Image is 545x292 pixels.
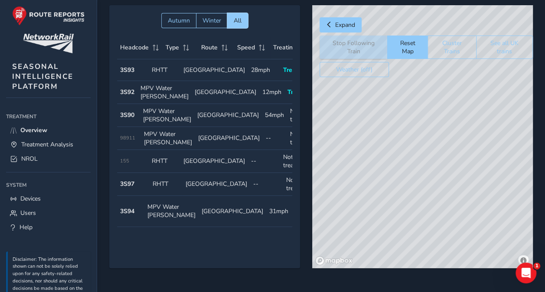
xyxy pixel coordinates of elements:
[287,88,311,96] span: Treating
[120,43,149,52] span: Headcode
[166,43,179,52] span: Type
[201,43,218,52] span: Route
[192,81,259,104] td: [GEOGRAPHIC_DATA]
[23,34,74,53] img: customer logo
[20,195,41,203] span: Devices
[120,207,134,215] strong: 3S94
[12,6,85,26] img: rr logo
[144,196,199,227] td: MPV Water [PERSON_NAME]
[533,263,540,269] span: 1
[335,21,355,29] span: Expand
[120,180,134,188] strong: 3S97
[428,36,476,59] button: Cluster Trains
[21,140,73,149] span: Treatment Analysis
[20,209,36,217] span: Users
[227,13,248,28] button: All
[202,16,221,25] span: Winter
[149,59,180,81] td: RHTT
[248,59,280,81] td: 28mph
[161,13,196,28] button: Autumn
[6,220,91,234] a: Help
[6,178,91,191] div: System
[12,62,73,91] span: SEASONAL INTELLIGENCE PLATFORM
[120,66,134,74] strong: 3S93
[248,150,280,173] td: --
[149,150,180,173] td: RHTT
[6,191,91,206] a: Devices
[6,152,91,166] a: NROL
[273,43,296,52] span: Treating
[120,158,129,164] span: 155
[180,150,248,173] td: [GEOGRAPHIC_DATA]
[266,196,294,227] td: 31mph
[183,173,250,196] td: [GEOGRAPHIC_DATA]
[263,127,287,150] td: --
[234,16,241,25] span: All
[516,263,536,283] iframe: Intercom live chat
[6,123,91,137] a: Overview
[150,173,183,196] td: RHTT
[387,36,428,59] button: Reset Map
[320,17,362,32] button: Expand
[283,66,307,74] span: Treating
[287,127,314,150] td: Not treating
[196,13,227,28] button: Winter
[194,104,262,127] td: [GEOGRAPHIC_DATA]
[137,81,192,104] td: MPV Water [PERSON_NAME]
[320,62,389,77] button: Weather (off)
[6,137,91,152] a: Treatment Analysis
[21,155,38,163] span: NROL
[199,196,266,227] td: [GEOGRAPHIC_DATA]
[476,36,533,59] button: See all UK trains
[141,127,195,150] td: MPV Water [PERSON_NAME]
[280,150,312,173] td: Not treating
[20,126,47,134] span: Overview
[6,110,91,123] div: Treatment
[120,88,134,96] strong: 3S92
[168,16,190,25] span: Autumn
[195,127,263,150] td: [GEOGRAPHIC_DATA]
[120,135,135,141] span: 98911
[283,173,316,196] td: Not treating
[237,43,255,52] span: Speed
[6,206,91,220] a: Users
[259,81,284,104] td: 12mph
[180,59,248,81] td: [GEOGRAPHIC_DATA]
[250,173,283,196] td: --
[262,104,287,127] td: 54mph
[20,223,33,231] span: Help
[120,111,134,119] strong: 3S90
[287,104,314,127] td: Not treating
[140,104,194,127] td: MPV Water [PERSON_NAME]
